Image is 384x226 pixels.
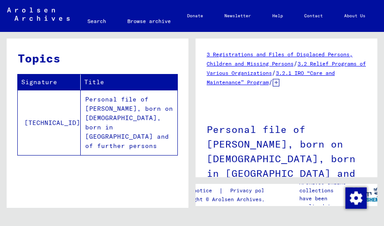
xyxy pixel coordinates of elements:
td: Personal file of [PERSON_NAME], born on [DEMOGRAPHIC_DATA], born in [GEOGRAPHIC_DATA] and of furt... [81,90,177,155]
a: About Us [333,5,376,27]
h1: Personal file of [PERSON_NAME], born on [DEMOGRAPHIC_DATA], born in [GEOGRAPHIC_DATA] and of furt... [207,109,366,207]
a: Browse archive [117,11,181,32]
p: have been realized in partnership with [299,195,355,218]
div: | [175,186,284,195]
div: Change consent [345,187,366,208]
a: Search [77,11,117,32]
th: Title [81,74,177,90]
a: Help [262,5,294,27]
h3: Topics [18,50,177,67]
span: / [294,59,298,67]
span: / [269,78,273,86]
span: / [272,69,276,77]
a: Newsletter [214,5,262,27]
a: 3 Registrations and Files of Displaced Persons, Children and Missing Persons [207,51,353,67]
p: Copyright © Arolsen Archives, 2021 [175,195,284,203]
img: Arolsen_neg.svg [7,8,70,21]
th: Signature [18,74,81,90]
a: Contact [294,5,333,27]
a: Privacy policy [223,186,284,195]
a: Legal notice [175,186,219,195]
td: [TECHNICAL_ID] [18,90,81,155]
img: Change consent [345,187,367,209]
a: Donate [176,5,214,27]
